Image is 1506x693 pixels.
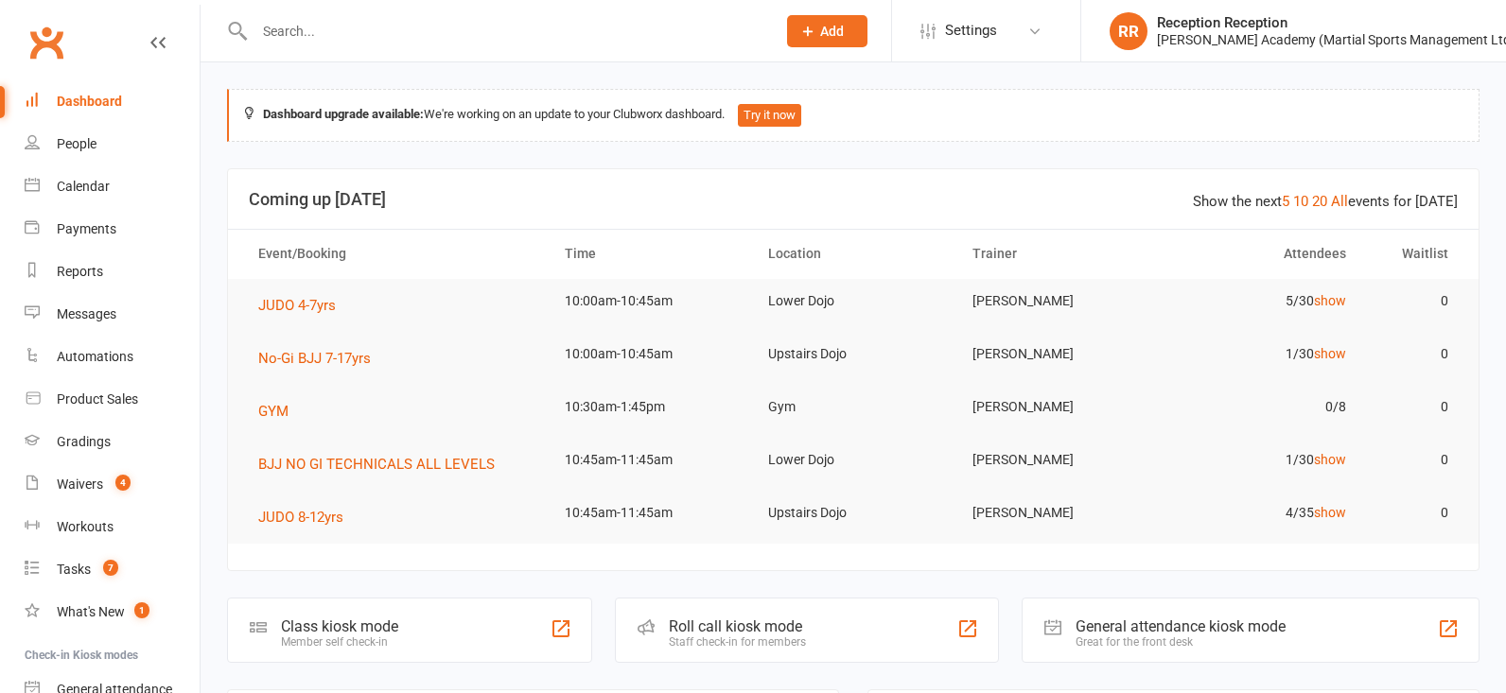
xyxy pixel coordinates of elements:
[258,400,302,423] button: GYM
[25,123,200,165] a: People
[955,230,1160,278] th: Trainer
[1314,452,1346,467] a: show
[548,438,752,482] td: 10:45am-11:45am
[57,604,125,619] div: What's New
[258,456,495,473] span: BJJ NO GI TECHNICALS ALL LEVELS
[25,591,200,633] a: What's New1
[25,336,200,378] a: Automations
[1363,332,1465,376] td: 0
[548,385,752,429] td: 10:30am-1:45pm
[1076,635,1286,649] div: Great for the front desk
[548,279,752,323] td: 10:00am-10:45am
[751,332,955,376] td: Upstairs Dojo
[751,438,955,482] td: Lower Dojo
[258,403,289,420] span: GYM
[955,438,1160,482] td: [PERSON_NAME]
[227,89,1480,142] div: We're working on an update to your Clubworx dashboard.
[955,385,1160,429] td: [PERSON_NAME]
[787,15,867,47] button: Add
[57,264,103,279] div: Reports
[258,294,349,317] button: JUDO 4-7yrs
[751,491,955,535] td: Upstairs Dojo
[249,18,762,44] input: Search...
[1314,346,1346,361] a: show
[281,635,398,649] div: Member self check-in
[57,349,133,364] div: Automations
[249,190,1458,209] h3: Coming up [DATE]
[57,391,138,407] div: Product Sales
[1314,505,1346,520] a: show
[25,421,200,463] a: Gradings
[1363,491,1465,535] td: 0
[1159,491,1363,535] td: 4/35
[25,208,200,251] a: Payments
[23,19,70,66] a: Clubworx
[258,350,371,367] span: No-Gi BJJ 7-17yrs
[115,475,131,491] span: 4
[25,165,200,208] a: Calendar
[1293,193,1308,210] a: 10
[25,251,200,293] a: Reports
[1159,279,1363,323] td: 5/30
[1159,385,1363,429] td: 0/8
[1159,230,1363,278] th: Attendees
[25,463,200,506] a: Waivers 4
[548,491,752,535] td: 10:45am-11:45am
[548,332,752,376] td: 10:00am-10:45am
[57,94,122,109] div: Dashboard
[258,297,336,314] span: JUDO 4-7yrs
[258,509,343,526] span: JUDO 8-12yrs
[1159,332,1363,376] td: 1/30
[134,602,149,618] span: 1
[103,560,118,576] span: 7
[955,491,1160,535] td: [PERSON_NAME]
[57,434,111,449] div: Gradings
[945,9,997,52] span: Settings
[25,378,200,421] a: Product Sales
[1363,230,1465,278] th: Waitlist
[25,548,200,591] a: Tasks 7
[955,279,1160,323] td: [PERSON_NAME]
[258,347,384,370] button: No-Gi BJJ 7-17yrs
[1363,438,1465,482] td: 0
[1193,190,1458,213] div: Show the next events for [DATE]
[1363,385,1465,429] td: 0
[57,221,116,236] div: Payments
[241,230,548,278] th: Event/Booking
[1363,279,1465,323] td: 0
[955,332,1160,376] td: [PERSON_NAME]
[258,506,357,528] button: JUDO 8-12yrs
[738,104,801,127] button: Try it now
[669,635,806,649] div: Staff check-in for members
[548,230,752,278] th: Time
[57,562,91,577] div: Tasks
[751,279,955,323] td: Lower Dojo
[820,24,844,39] span: Add
[751,385,955,429] td: Gym
[57,136,96,151] div: People
[1076,617,1286,635] div: General attendance kiosk mode
[57,306,116,321] div: Messages
[281,617,398,635] div: Class kiosk mode
[25,293,200,336] a: Messages
[1282,193,1289,210] a: 5
[263,107,424,121] strong: Dashboard upgrade available:
[751,230,955,278] th: Location
[25,506,200,548] a: Workouts
[1314,293,1346,308] a: show
[57,476,103,492] div: Waivers
[1110,12,1147,50] div: RR
[57,179,110,194] div: Calendar
[1312,193,1327,210] a: 20
[25,80,200,123] a: Dashboard
[57,519,114,534] div: Workouts
[1159,438,1363,482] td: 1/30
[1331,193,1348,210] a: All
[258,453,508,476] button: BJJ NO GI TECHNICALS ALL LEVELS
[669,617,806,635] div: Roll call kiosk mode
